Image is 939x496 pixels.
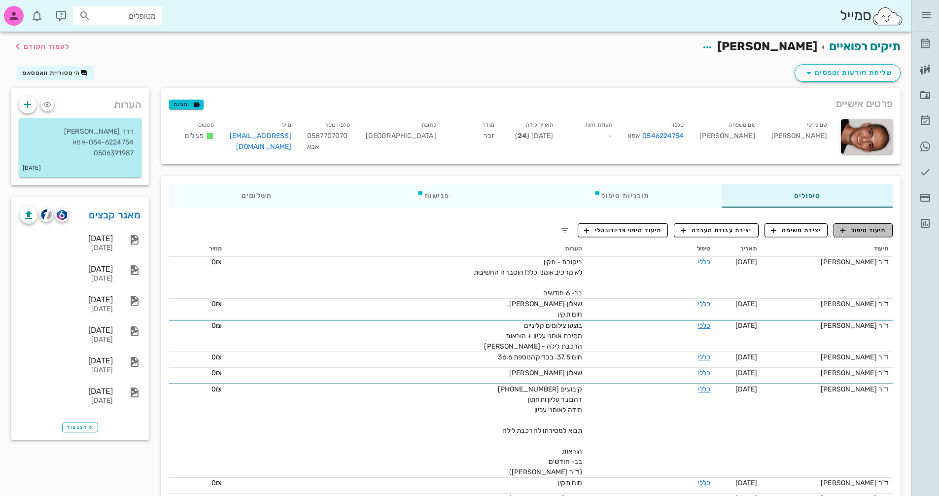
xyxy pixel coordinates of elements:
small: טלפון נוסף [325,122,350,128]
div: ד"ר [PERSON_NAME] [765,257,889,267]
a: כללי [698,369,710,377]
span: [DATE] [735,300,758,308]
a: כללי [698,385,710,393]
span: תיעוד טיפול [840,226,886,235]
span: בוצעו צילומים קליניים מסירת אומני עליון + הוראות הרכבת לילה - [PERSON_NAME] [484,321,582,351]
small: שם משפחה [729,122,756,128]
div: ד"ר [PERSON_NAME] [765,384,889,394]
th: הערות [226,241,586,257]
div: [DATE] [20,305,113,314]
button: שליחת הודעות וטפסים [795,64,901,82]
th: טיפול [586,241,714,257]
div: [DATE] [20,397,113,405]
span: [DATE] [735,353,758,361]
span: פרטים אישיים [836,96,893,111]
button: תגיות [169,100,204,109]
small: טלפון [671,122,684,128]
span: תיעוד מיפוי פריודונטלי [584,226,661,235]
small: סטטוס [198,122,214,128]
small: תאריך לידה [526,122,553,128]
th: תאריך [714,241,761,257]
div: ד"ר [PERSON_NAME] [765,299,889,309]
a: כללי [698,321,710,330]
span: - [608,132,612,140]
div: זכר [444,117,503,158]
a: כללי [698,353,710,361]
a: 0546224754 [642,131,684,142]
button: תיעוד טיפול [834,223,893,237]
span: יצירת משימה [771,226,821,235]
span: 0₪ [211,321,222,330]
a: תיקים רפואיים [829,39,901,53]
a: כללי [698,258,710,266]
span: פעילים [185,132,204,140]
span: שאלון [PERSON_NAME]. חום תקין [507,300,582,319]
span: תגיות [174,100,199,109]
div: ד"ר [PERSON_NAME] [765,352,889,362]
div: אמא [627,131,684,142]
span: היסטוריית וואטסאפ [23,70,80,76]
span: תשלומים [241,192,272,199]
small: תעודת זהות [585,122,612,128]
span: [DATE] [735,369,758,377]
div: תוכניות טיפול [522,184,722,208]
span: [DATE] [735,321,758,330]
span: [PERSON_NAME] [717,39,817,53]
div: [PERSON_NAME] [764,117,835,158]
div: [DATE] [20,295,113,304]
button: יצירת משימה [765,223,828,237]
div: טיפולים [722,184,893,208]
div: [DATE] [20,325,113,335]
button: הצג עוד [62,423,98,432]
span: לעמוד הקודם [24,42,70,51]
img: romexis logo [57,210,67,220]
span: [DATE] [735,258,758,266]
div: ד"ר [PERSON_NAME] [765,320,889,331]
div: [DATE] [20,336,113,344]
img: SmileCloud logo [871,6,904,26]
div: [DATE] [20,366,113,375]
span: חום 37.5. בבדיקהנוספת 36.6 [498,353,582,361]
span: [DATE] [735,479,758,487]
span: [DATE] [735,385,758,393]
span: קיבועים [PHONE_NUMBER] דהבונד עליון ותחתון מידה לאומני עליון תבוא למסירתו להרכבת לילה הוראות בב- ... [498,385,582,476]
button: היסטוריית וואטסאפ [17,66,94,80]
div: ד"ר [PERSON_NAME] [765,368,889,378]
div: [DATE] [20,356,113,365]
div: ד"ר [PERSON_NAME] [765,478,889,488]
div: [DATE] [20,275,113,283]
div: הערות [11,88,149,116]
th: מחיר [169,241,226,257]
span: 0₪ [211,479,222,487]
span: 0₪ [211,258,222,266]
a: מאגר קבצים [89,207,140,223]
span: 0₪ [211,353,222,361]
span: 0587707070 אבא [307,131,350,152]
div: [DATE] [20,234,113,243]
div: [DATE] [20,264,113,274]
span: הצג עוד [67,425,93,430]
button: cliniview logo [39,208,53,222]
span: 0₪ [211,385,222,393]
span: שליחת הודעות וטפסים [803,67,892,79]
button: לעמוד הקודם [12,37,70,55]
a: כללי [698,479,710,487]
span: [GEOGRAPHIC_DATA] [366,132,436,140]
span: שאלון [PERSON_NAME] [509,369,582,377]
button: romexis logo [55,208,69,222]
span: חום תקין [558,479,582,487]
a: כללי [698,300,710,308]
span: תג [29,8,35,14]
div: פגישות [344,184,522,208]
div: [DATE] [20,387,113,396]
strong: 24 [518,132,527,140]
img: cliniview logo [41,209,52,220]
p: דרך [PERSON_NAME] 054-6224754-אמא 0506391987 [27,126,134,159]
small: מגדר [483,122,494,128]
small: כתובת [421,122,436,128]
small: מייל [282,122,291,128]
th: תיעוד [761,241,893,257]
div: [DATE] [20,244,113,252]
div: סמייל [840,5,904,27]
span: [DATE] ( ) [515,132,553,140]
